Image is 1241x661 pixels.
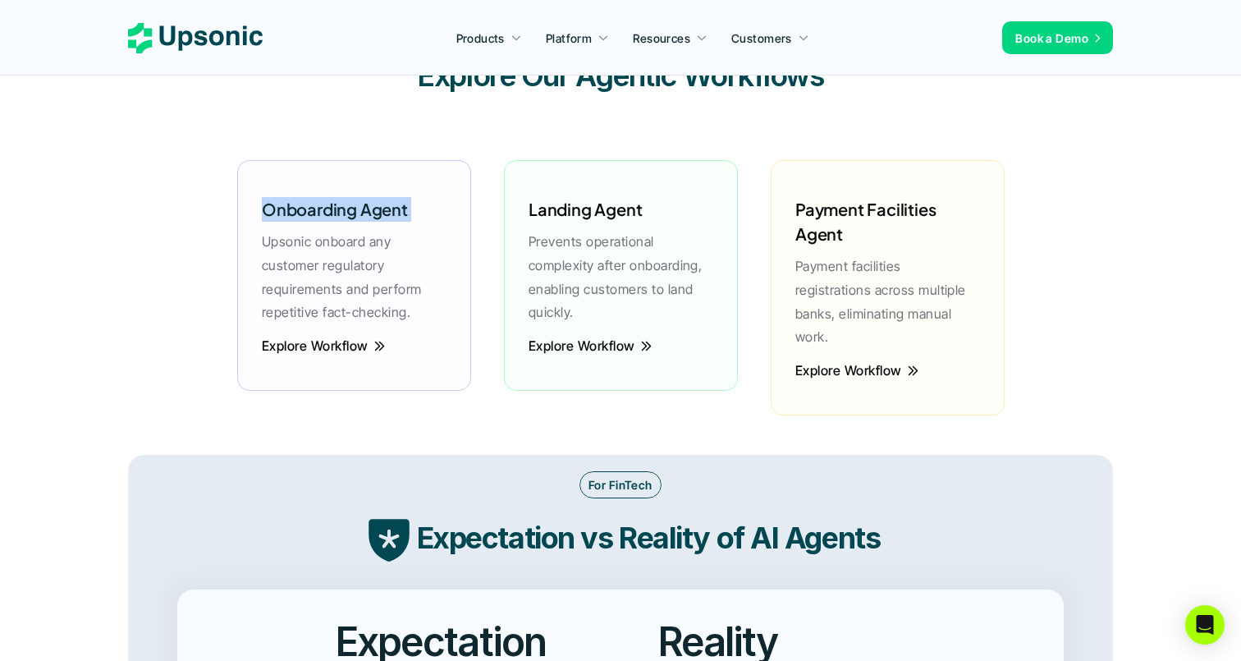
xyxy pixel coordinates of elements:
p: Explore Workflow [529,344,635,348]
p: Payment facilities registrations across multiple banks, eliminating manual work. [795,255,980,349]
div: Open Intercom Messenger [1185,605,1225,645]
h6: Payment Facilities Agent [795,197,980,246]
h6: Landing Agent [529,197,642,222]
a: Book a Demo [1002,21,1113,54]
h6: Onboarding Agent [262,197,408,222]
strong: Expectation vs Reality of AI Agents [417,520,881,556]
p: Explore Workflow [262,344,369,348]
p: Upsonic onboard any customer regulatory requirements and perform repetitive fact-checking. [262,230,446,324]
p: For FinTech [588,476,653,493]
a: Products [446,23,532,53]
p: Customers [731,30,792,47]
p: Platform [546,30,592,47]
p: Products [456,30,505,47]
p: Resources [633,30,690,47]
p: Prevents operational complexity after onboarding, enabling customers to land quickly. [529,230,713,324]
p: Explore Workflow [795,369,902,373]
span: Book a Demo [1015,31,1088,45]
